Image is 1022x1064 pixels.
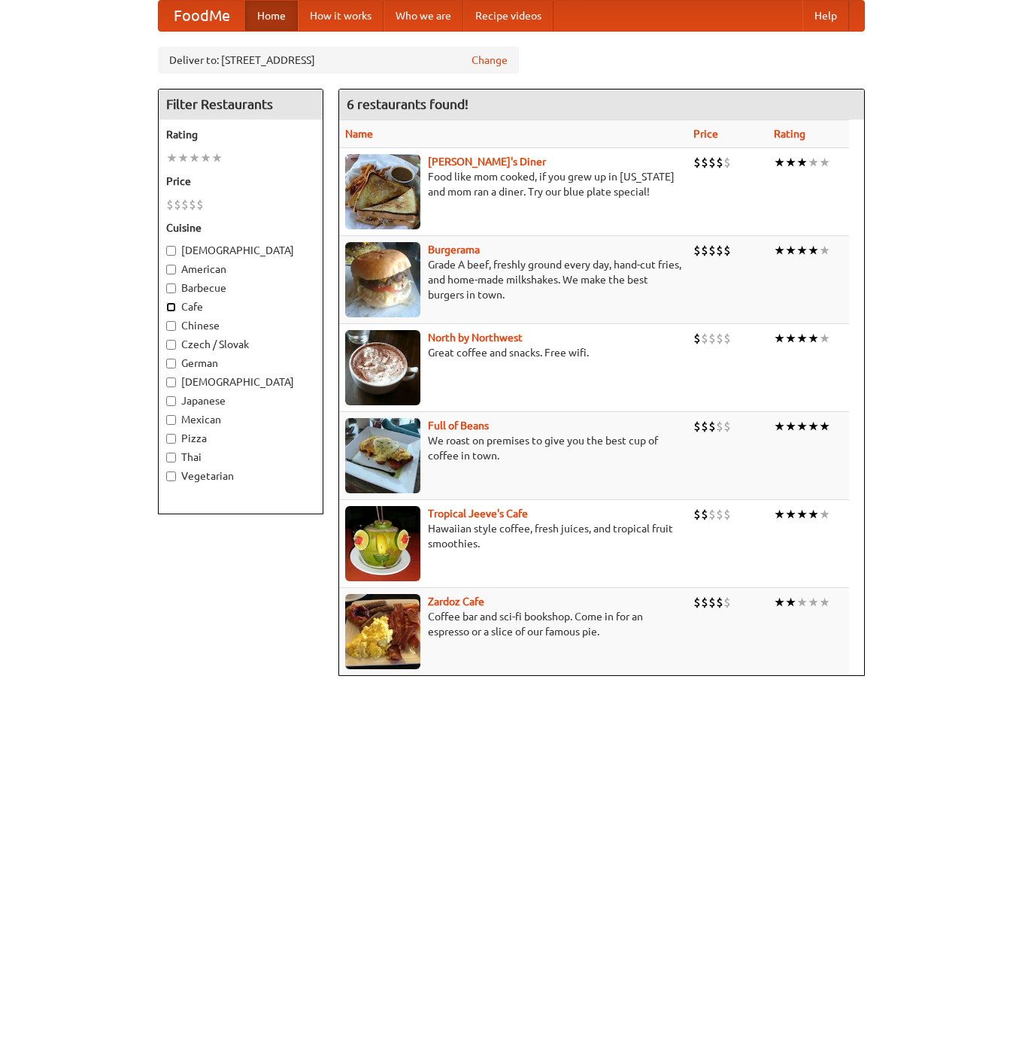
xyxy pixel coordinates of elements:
[819,154,830,171] li: ★
[796,154,808,171] li: ★
[708,330,716,347] li: $
[166,431,315,446] label: Pizza
[716,330,723,347] li: $
[808,506,819,523] li: ★
[808,242,819,259] li: ★
[716,418,723,435] li: $
[701,242,708,259] li: $
[166,196,174,213] li: $
[796,506,808,523] li: ★
[785,242,796,259] li: ★
[428,420,489,432] a: Full of Beans
[166,356,315,371] label: German
[785,594,796,611] li: ★
[166,243,315,258] label: [DEMOGRAPHIC_DATA]
[166,127,315,142] h5: Rating
[693,506,701,523] li: $
[785,154,796,171] li: ★
[200,150,211,166] li: ★
[181,196,189,213] li: $
[802,1,849,31] a: Help
[189,150,200,166] li: ★
[166,174,315,189] h5: Price
[796,242,808,259] li: ★
[693,418,701,435] li: $
[701,594,708,611] li: $
[774,330,785,347] li: ★
[345,330,420,405] img: north.jpg
[166,337,315,352] label: Czech / Slovak
[428,244,480,256] a: Burgerama
[716,242,723,259] li: $
[701,154,708,171] li: $
[166,468,315,483] label: Vegetarian
[166,246,176,256] input: [DEMOGRAPHIC_DATA]
[345,154,420,229] img: sallys.jpg
[693,242,701,259] li: $
[345,594,420,669] img: zardoz.jpg
[808,594,819,611] li: ★
[345,345,681,360] p: Great coffee and snacks. Free wifi.
[708,242,716,259] li: $
[774,154,785,171] li: ★
[211,150,223,166] li: ★
[166,321,176,331] input: Chinese
[384,1,463,31] a: Who we are
[708,594,716,611] li: $
[708,154,716,171] li: $
[723,418,731,435] li: $
[166,434,176,444] input: Pizza
[166,471,176,481] input: Vegetarian
[166,453,176,462] input: Thai
[166,302,176,312] input: Cafe
[808,330,819,347] li: ★
[347,97,469,111] ng-pluralize: 6 restaurants found!
[723,594,731,611] li: $
[166,265,176,274] input: American
[693,330,701,347] li: $
[819,330,830,347] li: ★
[166,374,315,390] label: [DEMOGRAPHIC_DATA]
[345,257,681,302] p: Grade A beef, freshly ground every day, hand-cut fries, and home-made milkshakes. We make the bes...
[166,340,176,350] input: Czech / Slovak
[785,506,796,523] li: ★
[723,242,731,259] li: $
[428,596,484,608] b: Zardoz Cafe
[166,299,315,314] label: Cafe
[796,418,808,435] li: ★
[693,154,701,171] li: $
[785,330,796,347] li: ★
[166,280,315,296] label: Barbecue
[472,53,508,68] a: Change
[345,418,420,493] img: beans.jpg
[166,393,315,408] label: Japanese
[701,506,708,523] li: $
[166,377,176,387] input: [DEMOGRAPHIC_DATA]
[716,594,723,611] li: $
[345,128,373,140] a: Name
[774,594,785,611] li: ★
[345,433,681,463] p: We roast on premises to give you the best cup of coffee in town.
[166,412,315,427] label: Mexican
[345,609,681,639] p: Coffee bar and sci-fi bookshop. Come in for an espresso or a slice of our famous pie.
[166,150,177,166] li: ★
[463,1,553,31] a: Recipe videos
[701,418,708,435] li: $
[166,415,176,425] input: Mexican
[428,508,528,520] a: Tropical Jeeve's Cafe
[819,242,830,259] li: ★
[159,89,323,120] h4: Filter Restaurants
[189,196,196,213] li: $
[428,332,523,344] a: North by Northwest
[723,506,731,523] li: $
[693,128,718,140] a: Price
[723,330,731,347] li: $
[796,594,808,611] li: ★
[166,262,315,277] label: American
[428,156,546,168] a: [PERSON_NAME]'s Diner
[196,196,204,213] li: $
[298,1,384,31] a: How it works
